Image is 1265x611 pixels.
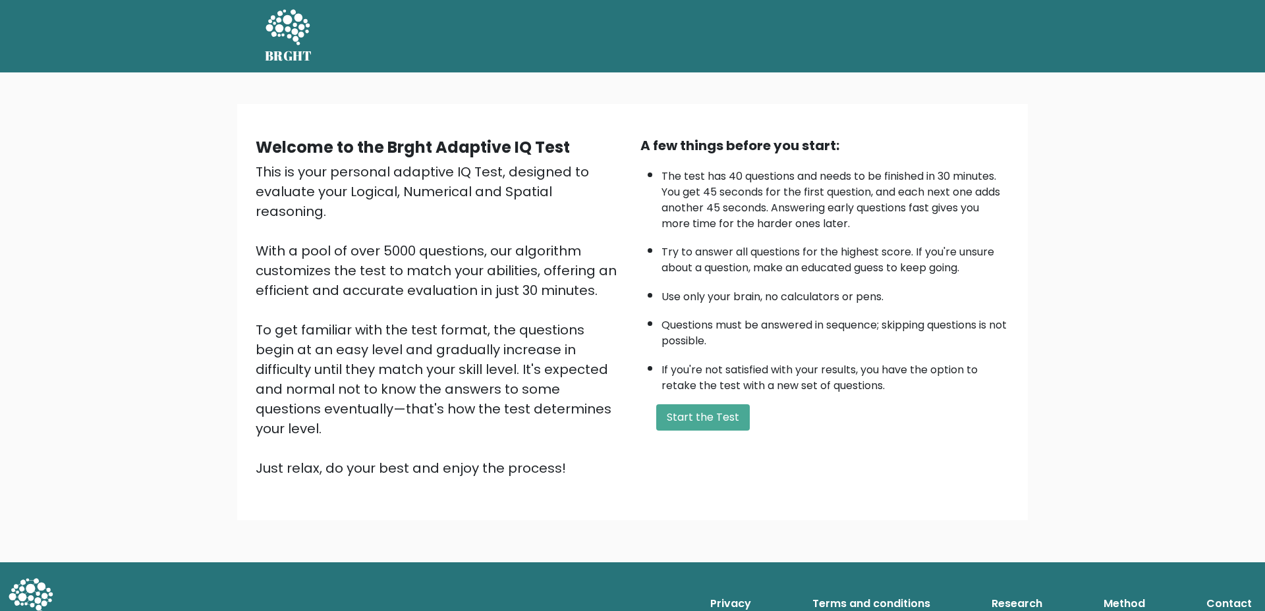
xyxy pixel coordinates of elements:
[661,311,1009,349] li: Questions must be answered in sequence; skipping questions is not possible.
[661,238,1009,276] li: Try to answer all questions for the highest score. If you're unsure about a question, make an edu...
[661,356,1009,394] li: If you're not satisfied with your results, you have the option to retake the test with a new set ...
[661,162,1009,232] li: The test has 40 questions and needs to be finished in 30 minutes. You get 45 seconds for the firs...
[265,48,312,64] h5: BRGHT
[661,282,1009,305] li: Use only your brain, no calculators or pens.
[256,162,625,478] div: This is your personal adaptive IQ Test, designed to evaluate your Logical, Numerical and Spatial ...
[656,404,750,431] button: Start the Test
[640,136,1009,155] div: A few things before you start:
[265,5,312,67] a: BRGHT
[256,136,570,158] b: Welcome to the Brght Adaptive IQ Test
